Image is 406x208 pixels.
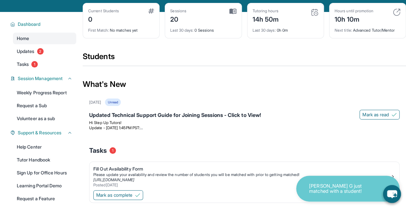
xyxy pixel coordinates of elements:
a: Tutor Handbook [13,154,76,166]
img: card [148,8,154,14]
span: Tasks [17,61,29,68]
span: 1 [109,147,116,154]
span: Hi Step Up Tutors! [89,120,121,125]
span: Updates [17,48,35,55]
span: Mark as complete [96,192,132,198]
div: Current Students [88,8,119,14]
div: 14h 50m [253,14,279,24]
div: Students [83,51,406,66]
span: Mark as read [362,111,389,118]
div: 20 [170,14,186,24]
button: Support & Resources [15,130,72,136]
span: First Match : [88,28,109,33]
p: [PERSON_NAME] G just matched with a student! [309,183,374,194]
div: 0 [88,14,119,24]
div: Updated Technical Support Guide for Joining Sessions - Click to View! [89,111,400,120]
button: Session Management [15,75,72,82]
a: Sign Up for Office Hours [13,167,76,179]
button: chat-button [383,185,401,203]
span: Support & Resources [18,130,61,136]
span: Last 30 days : [170,28,193,33]
span: Dashboard [18,21,41,27]
div: Tutoring hours [253,8,279,14]
div: [DATE] [89,100,101,105]
img: Mark as complete [135,192,140,198]
div: Hours until promotion [335,8,373,14]
div: Advanced Tutor/Mentor [335,24,401,33]
div: Posted [DATE] [93,182,390,188]
span: Last 30 days : [253,28,276,33]
a: Request a Sub [13,100,76,111]
span: Update - [DATE] 1:45PM PST: [89,125,143,130]
button: Mark as complete [93,190,143,200]
div: What's New [83,70,406,99]
img: Mark as read [391,112,397,117]
span: Session Management [18,75,63,82]
a: Home [13,33,76,44]
button: Dashboard [15,21,72,27]
div: Sessions [170,8,186,14]
div: No matches yet [88,24,154,33]
a: Volunteer as a sub [13,113,76,124]
a: Weekly Progress Report [13,87,76,99]
button: Mark as read [359,110,400,120]
a: Updates2 [13,46,76,57]
a: [URL][DOMAIN_NAME] [93,177,134,182]
a: Fill Out Availability FormPlease update your availability and review the number of students you w... [89,162,399,189]
div: 0h 0m [253,24,318,33]
span: 1 [31,61,38,68]
a: Tasks1 [13,58,76,70]
a: Help Center [13,141,76,153]
div: 0 Sessions [170,24,236,33]
div: Unread [105,99,120,106]
span: 2 [37,48,44,55]
img: card [393,8,401,16]
a: Request a Feature [13,193,76,204]
div: 10h 10m [335,14,373,24]
img: card [229,8,236,14]
span: Home [17,35,29,42]
div: Please update your availability and review the number of students you will be matched with prior ... [93,172,390,177]
span: Tasks [89,146,107,155]
a: Learning Portal Demo [13,180,76,192]
span: Next title : [335,28,352,33]
div: Fill Out Availability Form [93,166,390,172]
img: card [311,8,318,16]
